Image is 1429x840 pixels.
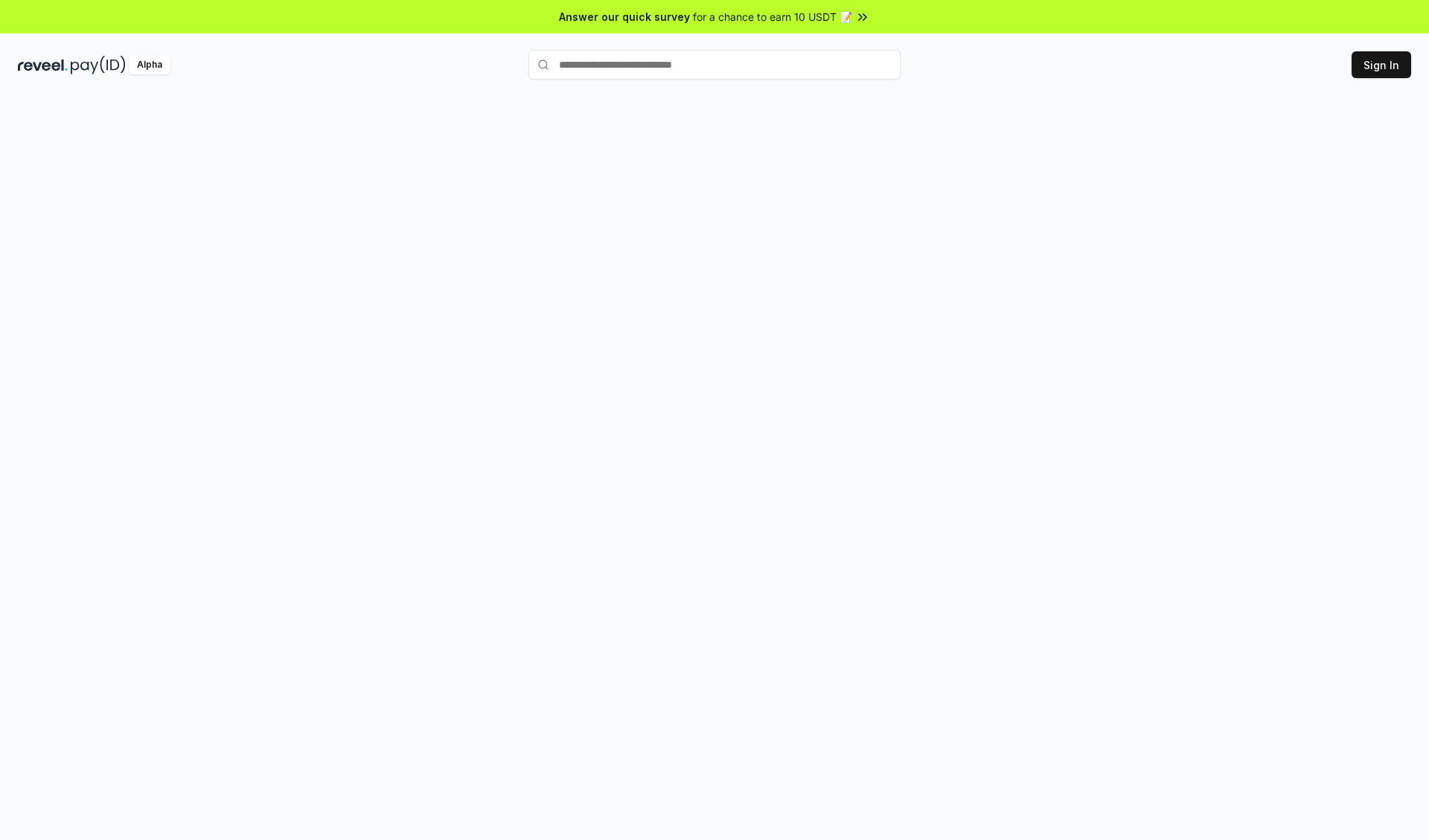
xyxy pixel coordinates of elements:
span: for a chance to earn 10 USDT 📝 [693,9,852,25]
div: Alpha [129,56,170,74]
img: pay_id [71,56,126,74]
img: reveel_dark [18,56,68,74]
span: Answer our quick survey [559,9,690,25]
button: Sign In [1352,51,1411,78]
